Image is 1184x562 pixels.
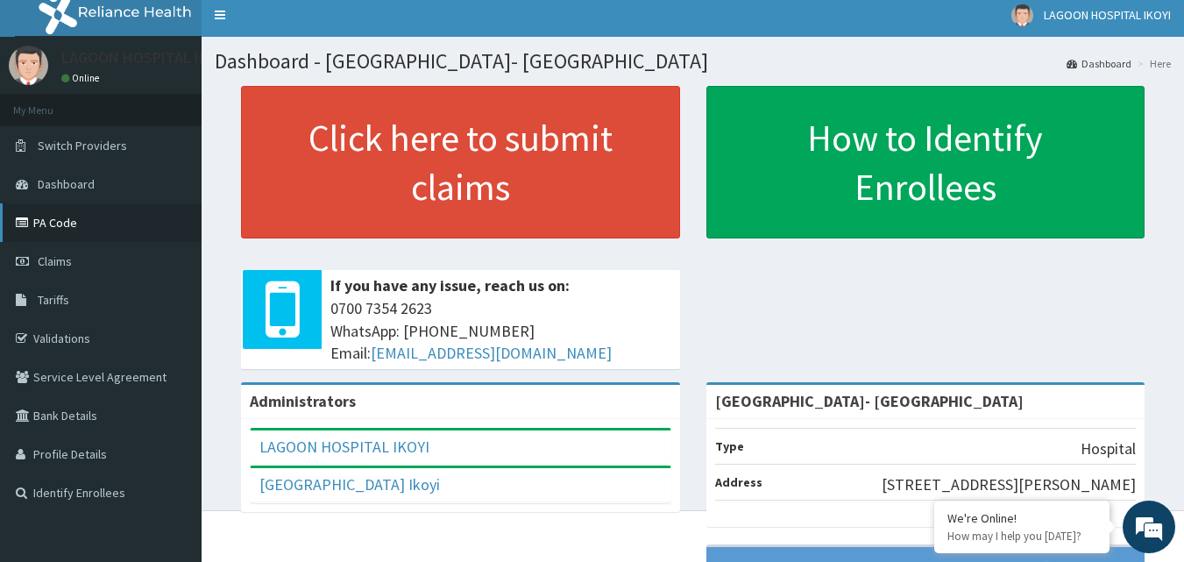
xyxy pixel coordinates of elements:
p: [STREET_ADDRESS][PERSON_NAME] [882,473,1136,496]
h1: Dashboard - [GEOGRAPHIC_DATA]- [GEOGRAPHIC_DATA] [215,50,1171,73]
b: Administrators [250,391,356,411]
strong: [GEOGRAPHIC_DATA]- [GEOGRAPHIC_DATA] [715,391,1024,411]
textarea: Type your message and hit 'Enter' [9,375,334,437]
b: Address [715,474,762,490]
a: LAGOON HOSPITAL IKOYI [259,437,429,457]
p: Hospital [1081,438,1136,460]
p: LAGOON HOSPITAL IKOYI [61,50,230,66]
li: Here [1133,56,1171,71]
span: We're online! [102,169,242,346]
div: We're Online! [947,510,1096,526]
b: Type [715,438,744,454]
span: Dashboard [38,176,95,192]
img: d_794563401_company_1708531726252_794563401 [32,88,71,132]
a: How to Identify Enrollees [706,86,1145,238]
p: How may I help you today? [947,529,1096,544]
span: LAGOON HOSPITAL IKOYI [1044,7,1171,23]
span: Switch Providers [38,138,127,153]
a: Dashboard [1067,56,1131,71]
div: Chat with us now [91,98,294,121]
b: If you have any issue, reach us on: [330,275,570,295]
span: Claims [38,253,72,269]
img: User Image [1011,4,1033,26]
a: Click here to submit claims [241,86,680,238]
div: Minimize live chat window [287,9,330,51]
a: Online [61,72,103,84]
span: 0700 7354 2623 WhatsApp: [PHONE_NUMBER] Email: [330,297,671,365]
a: [EMAIL_ADDRESS][DOMAIN_NAME] [371,343,612,363]
a: [GEOGRAPHIC_DATA] Ikoyi [259,474,440,494]
img: User Image [9,46,48,85]
span: Tariffs [38,292,69,308]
